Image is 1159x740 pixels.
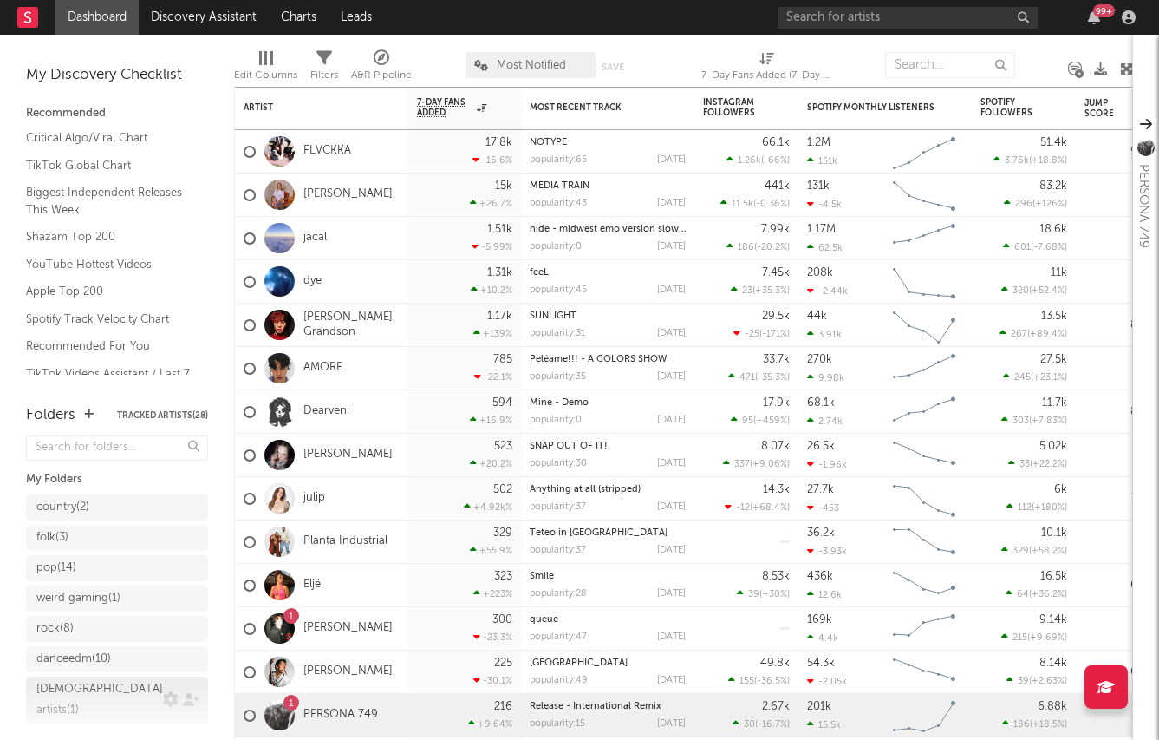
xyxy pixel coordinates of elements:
[470,458,512,469] div: +20.2 %
[303,448,393,462] a: [PERSON_NAME]
[530,589,587,599] div: popularity: 28
[530,329,585,338] div: popularity: 31
[1032,460,1065,469] span: +22.2 %
[725,501,790,513] div: ( )
[1039,614,1067,625] div: 9.14k
[26,227,191,246] a: Shazam Top 200
[657,285,686,295] div: [DATE]
[530,372,586,382] div: popularity: 35
[763,397,790,409] div: 17.9k
[471,285,512,296] div: +10.2 %
[1006,501,1067,513] div: ( )
[807,155,837,167] div: 151k
[36,497,89,518] div: country ( 2 )
[530,615,558,625] a: queue
[1032,547,1065,556] span: +58.2 %
[701,43,831,94] div: 7-Day Fans Added (7-Day Fans Added)
[723,458,790,469] div: ( )
[885,130,963,174] svg: Chart title
[762,571,790,582] div: 8.53k
[720,198,790,209] div: ( )
[530,398,686,408] div: Mine - Demo
[1084,98,1128,119] div: Jump Score
[807,459,847,470] div: -1.96k
[657,546,686,555] div: [DATE]
[1084,315,1154,336] div: 80.8
[807,441,835,452] div: 26.5k
[1084,272,1154,292] div: 84.3
[1084,402,1154,422] div: 84.6
[530,572,686,581] div: Smile
[762,590,787,599] span: +30 %
[530,676,588,685] div: popularity: 49
[761,224,790,235] div: 7.99k
[26,310,191,329] a: Spotify Track Velocity Chart
[470,545,512,556] div: +55.9 %
[36,619,74,639] div: rock ( 8 )
[497,60,566,71] span: Most Notified
[1012,633,1027,643] span: 215
[807,614,832,625] div: 169k
[733,328,790,339] div: ( )
[530,658,628,668] a: [GEOGRAPHIC_DATA]
[530,702,661,711] a: Release - International Remix
[303,144,351,159] a: FLVCKKA
[807,354,832,365] div: 270k
[530,485,641,494] a: Anything at all (stripped)
[738,243,754,252] span: 186
[530,502,586,512] div: popularity: 37
[1012,416,1029,426] span: 303
[1032,416,1065,426] span: +7.83 %
[530,442,608,451] a: SNAP OUT OF IT!
[807,267,833,278] div: 208k
[1034,503,1065,513] span: +180 %
[739,373,755,383] span: 471
[1084,705,1154,726] div: 84.3
[303,361,342,376] a: AMORE
[303,578,321,593] a: Eljé
[530,528,667,538] a: Teteo in [GEOGRAPHIC_DATA]
[530,416,582,425] div: popularity: 0
[117,411,208,420] button: Tracked Artists(28)
[762,267,790,278] div: 7.45k
[756,200,787,209] span: -0.36 %
[807,546,847,557] div: -3.93k
[885,304,963,347] svg: Chart title
[807,502,839,514] div: -453
[1054,484,1067,495] div: 6k
[26,469,208,490] div: My Folders
[1001,285,1067,296] div: ( )
[1041,527,1067,539] div: 10.1k
[303,491,325,506] a: julip
[885,694,963,737] svg: Chart title
[1084,358,1154,379] div: 75.3
[701,65,831,86] div: 7-Day Fans Added (7-Day Fans Added)
[1093,4,1115,17] div: 99 +
[26,128,191,147] a: Critical Algo/Viral Chart
[303,534,387,549] a: Planta Industrial
[1005,156,1029,166] span: 3.76k
[1038,701,1067,712] div: 6.88k
[762,137,790,148] div: 66.1k
[1084,488,1154,509] div: 79.9
[1003,371,1067,383] div: ( )
[1017,590,1029,599] span: 64
[807,571,833,582] div: 436k
[303,187,393,202] a: [PERSON_NAME]
[530,546,586,555] div: popularity: 37
[885,217,963,260] svg: Chart title
[530,181,589,191] a: MEDIA TRAIN
[530,355,686,364] div: Peléame!!! - A COLORS SHOW
[530,102,660,113] div: Most Recent Track
[26,555,208,581] a: pop(14)
[1018,503,1032,513] span: 112
[26,586,208,612] a: weird gaming(1)
[26,494,208,521] a: country(2)
[764,156,787,166] span: -66 %
[726,154,790,166] div: ( )
[732,200,753,209] span: 11.5k
[234,65,297,86] div: Edit Columns
[36,558,76,579] div: pop ( 14 )
[1033,373,1065,383] span: +23.1 %
[26,156,191,175] a: TikTok Global Chart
